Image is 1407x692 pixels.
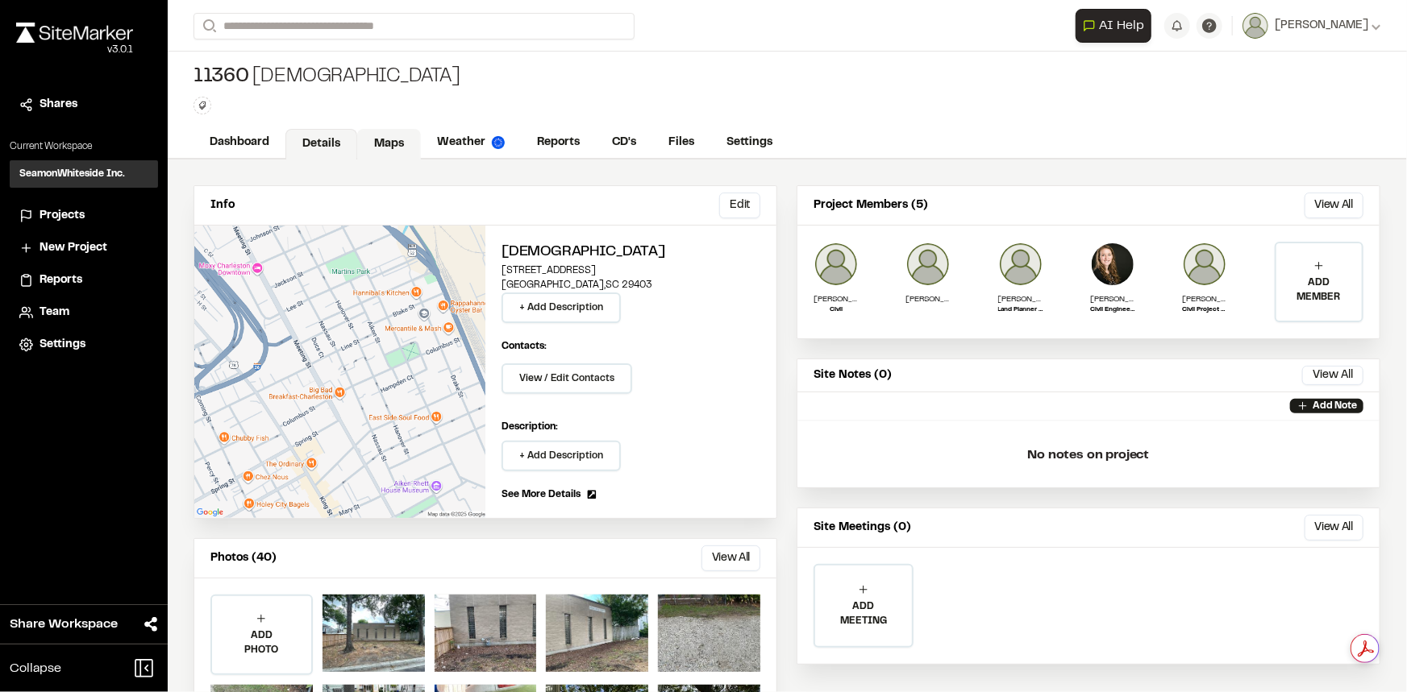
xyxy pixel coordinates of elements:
[194,64,460,90] div: [DEMOGRAPHIC_DATA]
[502,292,621,323] button: + Add Description
[40,207,85,225] span: Projects
[1076,9,1151,43] button: Open AI Assistant
[998,305,1043,315] p: Land Planner III
[492,136,505,149] img: precipai.png
[719,193,760,218] button: Edit
[285,129,357,160] a: Details
[814,242,859,287] img: Daniel Ethredge
[210,549,277,567] p: Photos (40)
[40,96,77,114] span: Shares
[19,271,148,289] a: Reports
[814,367,892,384] p: Site Notes (0)
[814,197,928,214] p: Project Members (5)
[810,429,1367,481] p: No notes on project
[502,278,760,292] p: [GEOGRAPHIC_DATA] , SC 29403
[1276,276,1362,305] p: ADD MEMBER
[1182,305,1227,315] p: Civil Project Coordinator
[1302,366,1363,385] button: View All
[998,293,1043,305] p: [PERSON_NAME]
[596,127,652,158] a: CD's
[40,304,69,321] span: Team
[710,127,789,158] a: Settings
[10,615,118,634] span: Share Workspace
[502,487,581,502] span: See More Details
[10,139,158,154] p: Current Workspace
[1243,13,1381,39] button: [PERSON_NAME]
[815,599,912,628] p: ADD MEETING
[502,363,632,394] button: View / Edit Contacts
[19,96,148,114] a: Shares
[19,167,125,181] h3: SeamonWhiteside Inc.
[502,420,760,434] p: Description:
[1305,193,1363,218] button: View All
[1243,13,1268,39] img: User
[19,207,148,225] a: Projects
[40,336,85,354] span: Settings
[1313,399,1357,413] p: Add Note
[421,127,521,158] a: Weather
[10,659,61,678] span: Collapse
[194,13,223,39] button: Search
[1305,515,1363,541] button: View All
[502,441,621,471] button: + Add Description
[1090,242,1135,287] img: Abigail Richardson
[998,242,1043,287] img: Jamie Russell
[40,239,107,257] span: New Project
[814,293,859,305] p: [PERSON_NAME]
[521,127,596,158] a: Reports
[19,239,148,257] a: New Project
[16,43,133,57] div: Oh geez...please don't...
[1182,293,1227,305] p: [PERSON_NAME]
[905,242,951,287] img: Sean Gowen
[357,129,421,160] a: Maps
[502,242,760,263] h2: [DEMOGRAPHIC_DATA]
[1182,242,1227,287] img: Taylor Fletcher
[19,336,148,354] a: Settings
[502,339,547,354] p: Contacts:
[16,23,133,43] img: rebrand.png
[814,519,911,537] p: Site Meetings (0)
[194,64,249,90] span: 11360
[40,271,82,289] span: Reports
[194,97,211,114] button: Edit Tags
[701,545,760,571] button: View All
[210,197,235,214] p: Info
[212,628,311,657] p: ADD PHOTO
[1076,9,1158,43] div: Open AI Assistant
[502,263,760,278] p: [STREET_ADDRESS]
[1090,293,1135,305] p: [PERSON_NAME]
[19,304,148,321] a: Team
[814,305,859,315] p: Civil
[652,127,710,158] a: Files
[905,293,951,305] p: [PERSON_NAME]
[1099,16,1144,35] span: AI Help
[1090,305,1135,315] p: Civil Engineering Project Manager
[194,127,285,158] a: Dashboard
[1275,17,1368,35] span: [PERSON_NAME]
